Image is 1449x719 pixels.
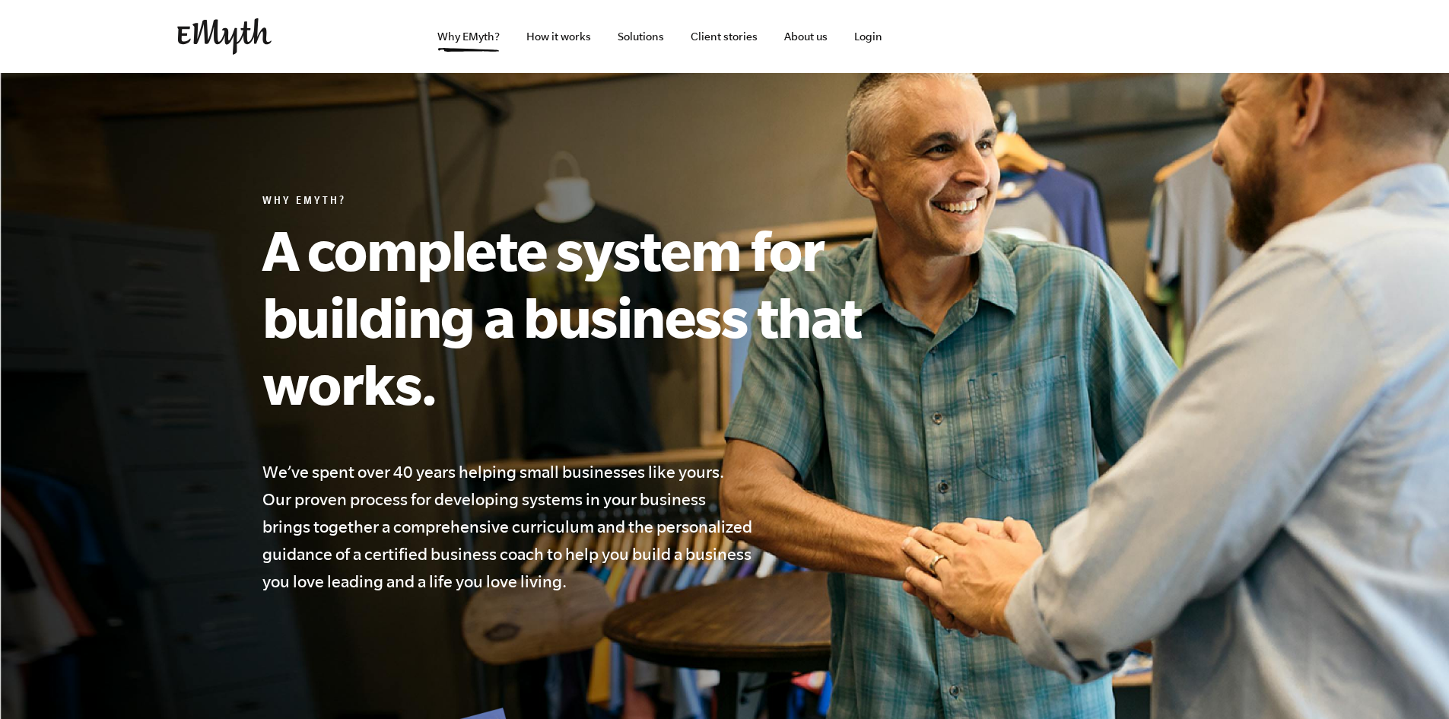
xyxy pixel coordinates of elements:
[262,458,755,595] h4: We’ve spent over 40 years helping small businesses like yours. Our proven process for developing ...
[262,195,932,210] h6: Why EMyth?
[945,20,1105,53] iframe: Embedded CTA
[1373,646,1449,719] iframe: Chat Widget
[177,18,272,55] img: EMyth
[262,216,932,417] h1: A complete system for building a business that works.
[1113,20,1273,53] iframe: Embedded CTA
